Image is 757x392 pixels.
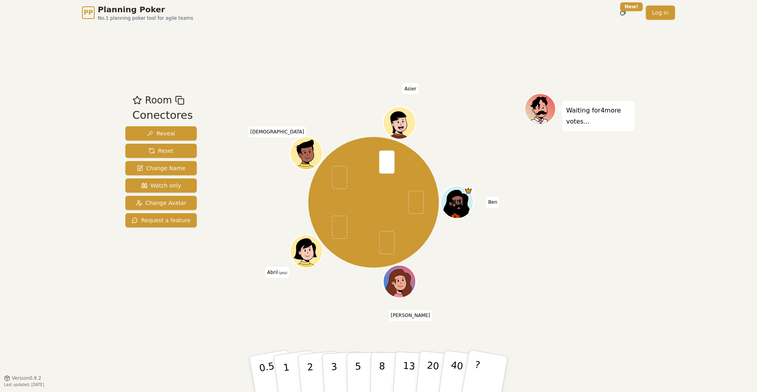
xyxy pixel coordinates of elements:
span: PP [84,8,93,17]
div: New! [620,2,643,11]
button: Watch only [125,178,197,193]
span: Change Name [137,164,185,172]
button: Change Avatar [125,196,197,210]
span: Click to change your name [486,197,499,208]
button: Change Name [125,161,197,175]
span: Planning Poker [98,4,193,15]
span: Click to change your name [389,310,432,321]
button: Reveal [125,126,197,141]
button: New! [616,6,630,20]
span: Click to change your name [403,83,418,94]
span: Last updated: [DATE] [4,383,44,387]
button: Click to change your avatar [291,236,322,266]
span: Reveal [147,129,175,137]
button: Reset [125,144,197,158]
span: Change Avatar [136,199,186,207]
span: No.1 planning poker tool for agile teams [98,15,193,21]
span: Request a feature [132,216,190,224]
span: Reset [149,147,173,155]
a: PPPlanning PokerNo.1 planning poker tool for agile teams [82,4,193,21]
span: Click to change your name [248,127,306,138]
span: Ben is the host [464,187,472,195]
span: Room [145,93,172,107]
div: Conectores [132,107,193,124]
span: (you) [278,271,287,275]
p: Waiting for 4 more votes... [566,105,631,127]
span: Version 0.9.2 [12,375,41,381]
button: Add as favourite [132,93,142,107]
span: Click to change your name [265,267,289,278]
span: Watch only [141,182,181,189]
a: Log in [646,6,675,20]
button: Version0.9.2 [4,375,41,381]
button: Request a feature [125,213,197,227]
